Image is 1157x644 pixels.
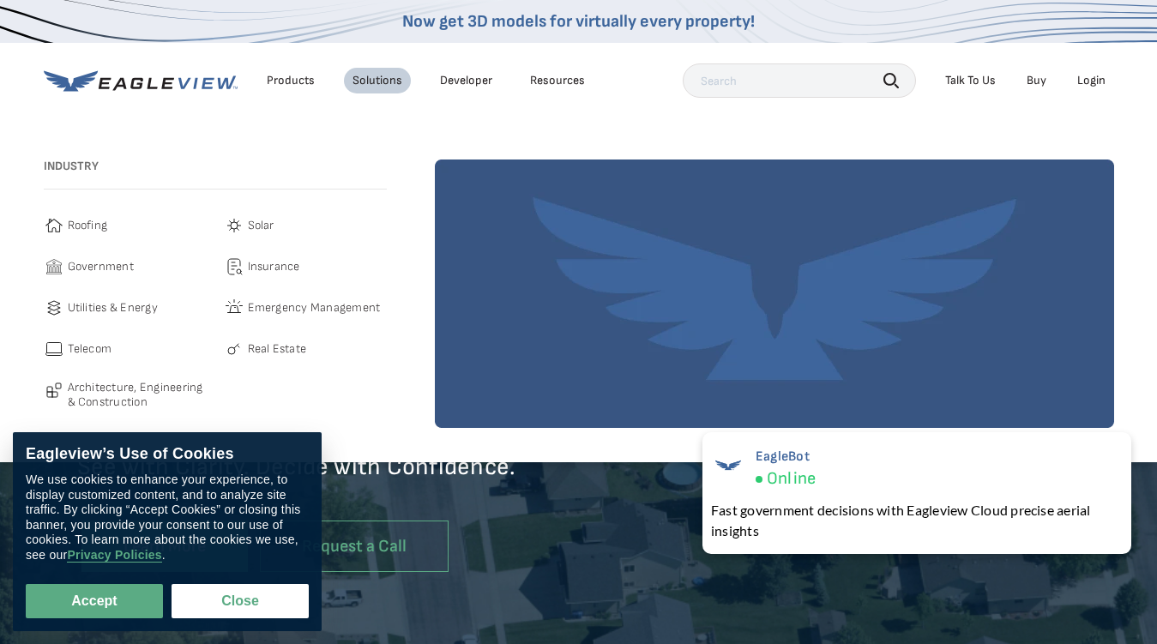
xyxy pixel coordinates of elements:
div: Resources [530,73,585,88]
h3: Industry [44,159,387,174]
div: Products [267,73,315,88]
a: Utilities & Energy [44,298,207,318]
a: Buy [1027,73,1046,88]
span: Government [68,256,134,277]
span: Online [767,468,816,490]
a: Request a Call [260,521,449,573]
span: Emergency Management [248,298,381,318]
div: Fast government decisions with Eagleview Cloud precise aerial insights [711,500,1123,541]
img: emergency-icon.svg [224,298,244,318]
a: Insurance [224,256,387,277]
a: Now get 3D models for virtually every property! [402,11,755,32]
div: We use cookies to enhance your experience, to display customized content, and to analyze site tra... [26,472,309,563]
a: Developer [440,73,492,88]
img: government-icon.svg [44,256,64,277]
span: Insurance [248,256,300,277]
img: solutions-default-image-1.webp [435,159,1114,428]
div: Talk To Us [945,73,996,88]
a: Telecom [44,339,207,359]
a: Government [44,256,207,277]
img: roofing-icon.svg [44,215,64,236]
a: Architecture, Engineering & Construction [44,380,207,410]
img: real-estate-icon.svg [224,339,244,359]
input: Search [683,63,916,98]
img: solar-icon.svg [224,215,244,236]
img: telecom-icon.svg [44,339,64,359]
a: Real Estate [224,339,387,359]
a: Privacy Policies [67,548,161,563]
a: Solar [224,215,387,236]
div: Eagleview’s Use of Cookies [26,445,309,464]
span: Telecom [68,339,112,359]
button: Close [172,584,309,618]
div: Login [1077,73,1106,88]
span: Real Estate [248,339,307,359]
p: See with Clarity. Decide with Confidence. [77,452,579,508]
img: EagleBot [711,448,745,483]
span: Architecture, Engineering & Construction [68,380,207,410]
img: architecture-icon.svg [44,380,64,400]
span: EagleBot [756,448,816,465]
span: Solar [248,215,274,236]
div: Solutions [353,73,402,88]
img: utilities-icon.svg [44,298,64,318]
a: Roofing [44,215,207,236]
span: Roofing [68,215,108,236]
a: Emergency Management [224,298,387,318]
button: Accept [26,584,163,618]
img: insurance-icon.svg [224,256,244,277]
span: Utilities & Energy [68,298,158,318]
